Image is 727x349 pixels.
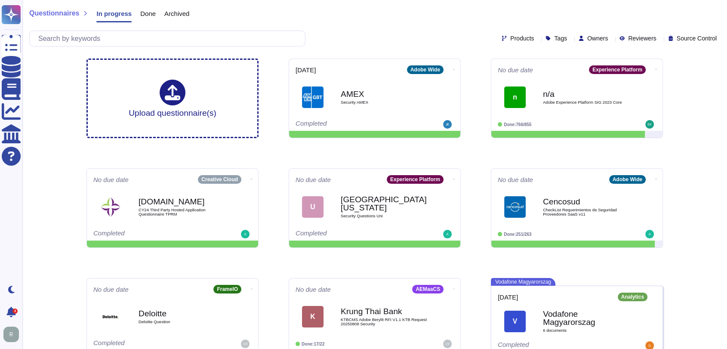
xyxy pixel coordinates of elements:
button: user [2,325,25,344]
img: Logo [504,196,526,218]
span: Done: 17/22 [302,342,324,346]
img: Logo [100,306,121,327]
span: Archived [164,10,189,17]
div: Completed [296,230,401,238]
div: V [504,311,526,332]
span: KTBCMS Adobe Beryl8 RFI V1.1 KTB Request 20250808 Security [341,318,427,326]
span: Done: 251/263 [504,232,532,237]
b: [GEOGRAPHIC_DATA][US_STATE] [341,195,427,212]
img: user [3,327,19,342]
span: No due date [296,176,331,183]
span: In progress [96,10,132,17]
span: No due date [93,176,129,183]
img: user [645,120,654,129]
img: user [645,230,654,238]
div: 3 [12,309,18,314]
span: Security AMEX [341,100,427,105]
span: Vodafone Magyarorszag [491,278,555,286]
span: [DATE] [498,294,518,300]
span: No due date [498,67,533,73]
span: Done: 766/855 [504,122,532,127]
span: Tags [554,35,567,41]
span: No due date [93,286,129,293]
span: No due date [296,286,331,293]
b: Cencosud [543,198,629,206]
img: Logo [100,196,121,218]
b: AMEX [341,90,427,98]
span: Done [140,10,156,17]
b: Deloitte [139,309,225,318]
img: user [443,120,452,129]
div: Completed [93,340,199,348]
img: user [241,230,250,238]
span: 6 document s [543,328,629,333]
span: Reviewers [628,35,656,41]
div: Adobe Wide [407,65,444,74]
span: No due date [498,176,533,183]
img: Logo [302,86,323,108]
div: Experience Platform [589,65,646,74]
div: Creative Cloud [198,175,241,184]
span: Deloitte Question [139,320,225,324]
span: Questionnaires [29,10,79,17]
img: user [443,340,452,348]
b: Vodafone Magyarorszag [543,310,629,326]
span: Security Questions Uni [341,214,427,218]
div: Completed [296,120,401,129]
div: FrameIO [213,285,241,293]
span: [DATE] [296,67,316,73]
input: Search by keywords [34,31,305,46]
div: Experience Platform [387,175,444,184]
div: Analytics [618,293,647,301]
div: Completed [93,230,199,238]
span: CheckList Requerimientos de Seguridad Proveedores SaaS v11 [543,208,629,216]
img: user [241,340,250,348]
b: n/a [543,90,629,98]
div: Upload questionnaire(s) [129,80,216,117]
div: K [302,306,323,327]
span: Completed [498,341,529,348]
span: Products [510,35,534,41]
span: CY24 Third Party Hosted Application Questionnaire TPRM [139,208,225,216]
span: Source Control [677,35,717,41]
img: user [443,230,452,238]
div: n [504,86,526,108]
div: U [302,196,323,218]
b: Krung Thai Bank [341,307,427,315]
span: Owners [587,35,608,41]
div: Adobe Wide [609,175,646,184]
b: [DOMAIN_NAME] [139,198,225,206]
span: Adobe Experience Platform SIG 2023 Core [543,100,629,105]
div: AEMaaCS [412,285,444,293]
